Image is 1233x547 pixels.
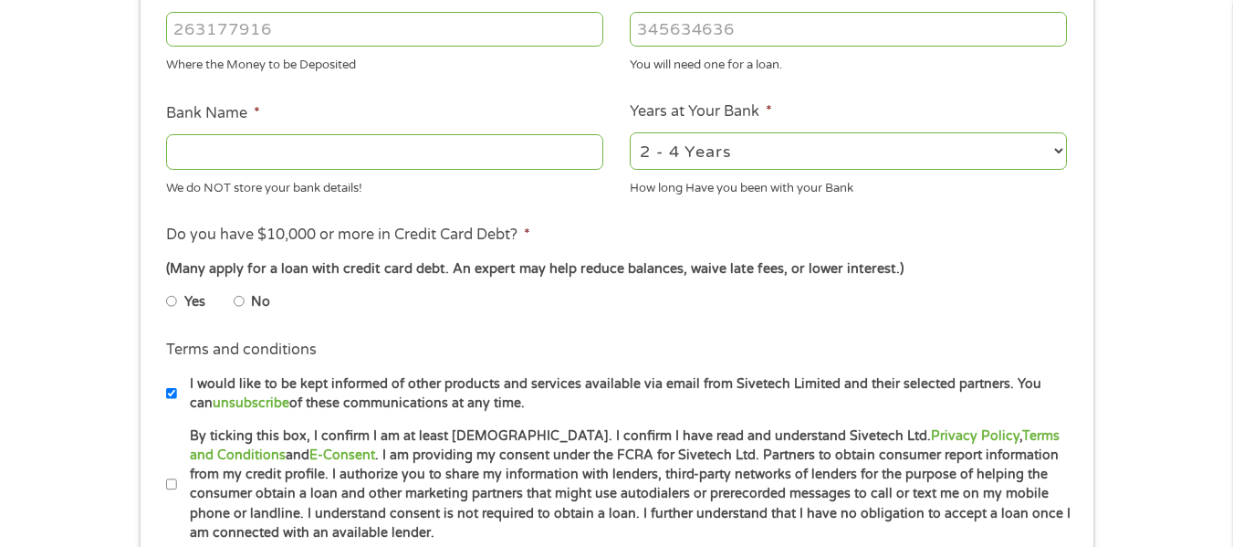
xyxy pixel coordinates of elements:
label: Do you have $10,000 or more in Credit Card Debt? [166,226,530,245]
a: E-Consent [309,447,375,463]
div: You will need one for a loan. [630,50,1067,75]
input: 263177916 [166,12,603,47]
a: unsubscribe [213,395,289,411]
label: By ticking this box, I confirm I am at least [DEMOGRAPHIC_DATA]. I confirm I have read and unders... [177,426,1072,543]
input: 345634636 [630,12,1067,47]
label: Years at Your Bank [630,102,772,121]
div: How long Have you been with your Bank [630,173,1067,197]
div: We do NOT store your bank details! [166,173,603,197]
label: No [251,292,270,312]
div: Where the Money to be Deposited [166,50,603,75]
label: Bank Name [166,104,260,123]
a: Terms and Conditions [190,428,1060,463]
label: Yes [184,292,205,312]
a: Privacy Policy [931,428,1019,444]
label: Terms and conditions [166,341,317,360]
div: (Many apply for a loan with credit card debt. An expert may help reduce balances, waive late fees... [166,259,1066,279]
label: I would like to be kept informed of other products and services available via email from Sivetech... [177,374,1072,414]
